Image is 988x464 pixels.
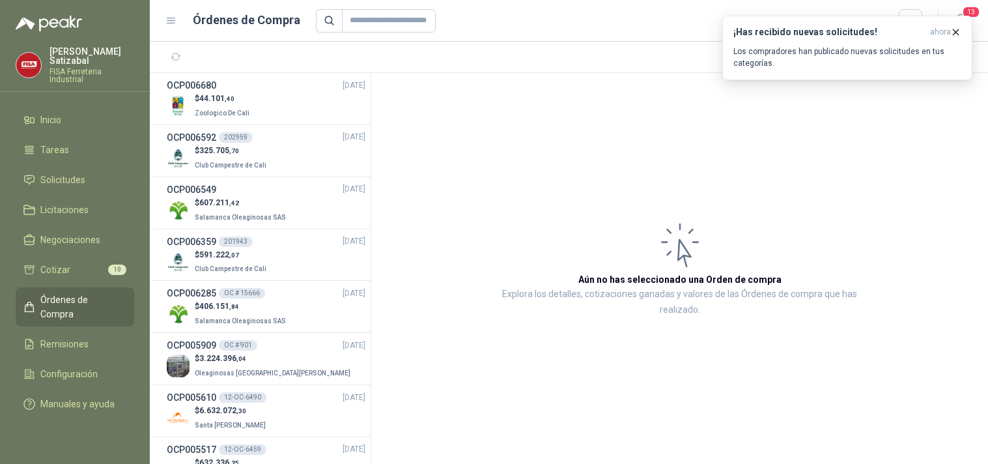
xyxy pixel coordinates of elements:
[16,16,82,31] img: Logo peakr
[167,130,365,171] a: OCP006592202959[DATE] Company Logo$325.705,70Club Campestre de Cali
[16,167,134,192] a: Solicitudes
[219,132,253,143] div: 202959
[195,197,289,209] p: $
[343,131,365,143] span: [DATE]
[930,27,951,38] span: ahora
[199,250,239,259] span: 591.222
[167,338,365,379] a: OCP005909OC # 901[DATE] Company Logo$3.224.396,04Oleaginosas [GEOGRAPHIC_DATA][PERSON_NAME]
[236,407,246,414] span: ,30
[40,233,100,247] span: Negociaciones
[16,332,134,356] a: Remisiones
[949,9,972,33] button: 13
[199,302,239,311] span: 406.151
[16,53,41,78] img: Company Logo
[578,272,782,287] h3: Aún no has seleccionado una Orden de compra
[219,288,265,298] div: OC # 15666
[343,235,365,248] span: [DATE]
[167,78,216,93] h3: OCP006680
[167,130,216,145] h3: OCP006592
[195,353,353,365] p: $
[236,355,246,362] span: ,04
[16,108,134,132] a: Inicio
[195,300,289,313] p: $
[195,370,350,377] span: Oleaginosas [GEOGRAPHIC_DATA][PERSON_NAME]
[167,94,190,117] img: Company Logo
[167,199,190,222] img: Company Logo
[49,68,134,83] p: FISA Ferreteria Industrial
[40,113,61,127] span: Inicio
[195,93,252,105] p: $
[167,235,365,276] a: OCP006359201943[DATE] Company Logo$591.222,07Club Campestre de Cali
[16,227,134,252] a: Negociaciones
[722,16,972,80] button: ¡Has recibido nuevas solicitudes!ahora Los compradores han publicado nuevas solicitudes en tus ca...
[225,95,234,102] span: ,40
[167,250,190,273] img: Company Logo
[343,392,365,404] span: [DATE]
[343,80,365,92] span: [DATE]
[167,286,365,327] a: OCP006285OC # 15666[DATE] Company Logo$406.151,84Salamanca Oleaginosas SAS
[167,442,216,457] h3: OCP005517
[40,263,70,277] span: Cotizar
[195,162,266,169] span: Club Campestre de Cali
[167,147,190,169] img: Company Logo
[108,265,126,275] span: 10
[167,390,365,431] a: OCP00561012-OC-6490[DATE] Company Logo$6.632.072,30Santa [PERSON_NAME]
[167,338,216,353] h3: OCP005909
[40,397,115,411] span: Manuales y ayuda
[199,146,239,155] span: 325.705
[733,27,925,38] h3: ¡Has recibido nuevas solicitudes!
[167,235,216,249] h3: OCP006359
[167,182,365,224] a: OCP006549[DATE] Company Logo$607.211,42Salamanca Oleaginosas SAS
[16,287,134,326] a: Órdenes de Compra
[343,443,365,456] span: [DATE]
[195,422,266,429] span: Santa [PERSON_NAME]
[199,354,246,363] span: 3.224.396
[195,317,286,325] span: Salamanca Oleaginosas SAS
[40,337,89,351] span: Remisiones
[167,78,365,119] a: OCP006680[DATE] Company Logo$44.101,40Zoologico De Cali
[195,265,266,272] span: Club Campestre de Cali
[195,405,268,417] p: $
[229,303,239,310] span: ,84
[167,182,216,197] h3: OCP006549
[195,109,249,117] span: Zoologico De Cali
[49,47,134,65] p: [PERSON_NAME] Satizabal
[195,249,269,261] p: $
[16,138,134,162] a: Tareas
[199,198,239,207] span: 607.211
[962,6,980,18] span: 13
[40,203,89,217] span: Licitaciones
[167,390,216,405] h3: OCP005610
[193,11,300,29] h1: Órdenes de Compra
[40,367,98,381] span: Configuración
[167,407,190,429] img: Company Logo
[343,340,365,352] span: [DATE]
[167,302,190,325] img: Company Logo
[195,145,269,157] p: $
[40,143,69,157] span: Tareas
[167,286,216,300] h3: OCP006285
[167,355,190,377] img: Company Logo
[199,406,246,415] span: 6.632.072
[229,147,239,154] span: ,70
[343,183,365,196] span: [DATE]
[343,287,365,300] span: [DATE]
[16,257,134,282] a: Cotizar10
[195,214,286,221] span: Salamanca Oleaginosas SAS
[16,197,134,222] a: Licitaciones
[40,293,122,321] span: Órdenes de Compra
[733,46,961,69] p: Los compradores han publicado nuevas solicitudes en tus categorías.
[219,444,266,455] div: 12-OC-6459
[219,237,253,247] div: 201943
[219,340,257,351] div: OC # 901
[40,173,85,187] span: Solicitudes
[229,252,239,259] span: ,07
[501,287,858,318] p: Explora los detalles, cotizaciones ganadas y valores de las Órdenes de compra que has realizado.
[229,199,239,207] span: ,42
[219,392,266,403] div: 12-OC-6490
[16,392,134,416] a: Manuales y ayuda
[16,362,134,386] a: Configuración
[199,94,234,103] span: 44.101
